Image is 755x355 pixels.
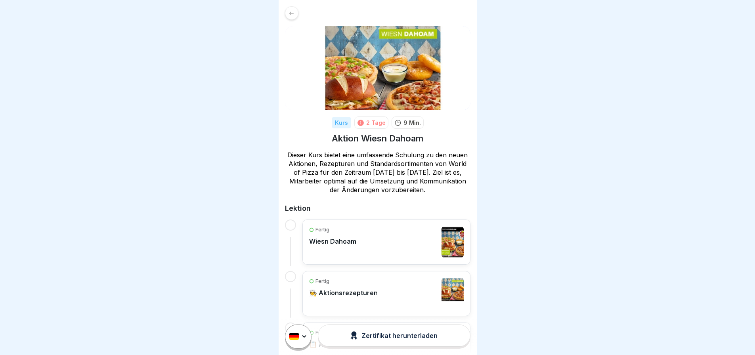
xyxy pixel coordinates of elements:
a: FertigWiesn Dahoam [309,226,464,258]
img: tlfwtewhtshhigq7h0svolsu.png [285,26,470,110]
p: Fertig [315,226,329,233]
img: ofwqo7uygn2h0qkfaq71snqn.png [442,278,464,309]
div: Zertifikat herunterladen [350,331,438,340]
p: 🧑‍🍳 Aktionsrezepturen [309,289,378,297]
h1: Aktion Wiesn Dahoam [332,133,423,144]
div: Kurs [332,117,351,128]
img: wjnbwx15h8zmubfocf5m9pae.png [442,226,464,258]
div: 2 Tage [366,118,386,127]
img: de.svg [289,333,299,340]
a: Fertig🧑‍🍳 Aktionsrezepturen [309,278,464,309]
button: Zertifikat herunterladen [318,324,470,347]
p: Dieser Kurs bietet eine umfassende Schulung zu den neuen Aktionen, Rezepturen und Standardsortime... [285,151,470,194]
p: 9 Min. [403,118,421,127]
p: Wiesn Dahoam [309,237,356,245]
h2: Lektion [285,204,470,213]
p: Fertig [315,278,329,285]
